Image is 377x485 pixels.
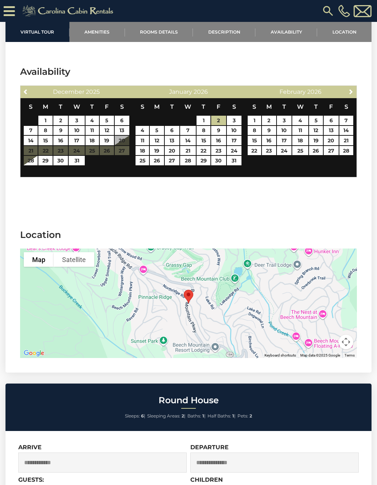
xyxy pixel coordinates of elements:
a: 16 [53,136,68,145]
a: 12 [309,126,323,135]
span: Sunday [252,103,256,110]
span: Next [348,89,354,95]
a: Availability [255,22,317,42]
li: | [207,411,236,421]
a: 24 [227,146,241,155]
a: 4 [85,116,99,125]
a: 30 [211,156,226,165]
span: December [53,88,84,95]
a: 8 [38,126,53,135]
a: 25 [292,146,308,155]
h3: Availability [20,65,357,78]
a: 18 [136,146,149,155]
span: Pets: [237,413,248,419]
a: 7 [24,126,38,135]
a: Next [347,87,356,96]
a: 19 [150,146,164,155]
a: 29 [197,156,210,165]
a: 14 [24,136,38,145]
span: Map data ©2025 Google [300,353,340,357]
a: 13 [324,126,338,135]
a: 23 [262,146,276,155]
a: 27 [165,156,179,165]
a: 28 [180,156,196,165]
a: 24 [277,146,292,155]
span: Monday [154,103,160,110]
span: Sunday [29,103,33,110]
button: Keyboard shortcuts [264,353,296,358]
span: Sleeps: [125,413,140,419]
a: 19 [309,136,323,145]
a: 6 [165,126,179,135]
span: Tuesday [282,103,286,110]
strong: 1 [202,413,204,419]
a: Description [193,22,255,42]
a: 16 [262,136,276,145]
a: 15 [248,136,261,145]
label: Children [190,476,223,483]
span: Tuesday [59,103,62,110]
span: Previous [23,89,29,95]
a: 10 [69,126,85,135]
a: 20 [324,136,338,145]
a: 29 [38,156,53,165]
a: 14 [339,126,354,135]
a: 1 [38,116,53,125]
span: Monday [43,103,48,110]
a: 13 [115,126,129,135]
span: 2025 [86,88,100,95]
a: 17 [69,136,85,145]
li: | [147,411,186,421]
label: Guests: [18,476,44,483]
a: 23 [211,146,226,155]
a: 12 [150,136,164,145]
a: 18 [292,136,308,145]
span: Saturday [120,103,124,110]
strong: 2 [250,413,252,419]
span: Friday [105,103,108,110]
a: 11 [136,136,149,145]
a: 3 [69,116,85,125]
button: Show satellite imagery [54,252,94,267]
a: 26 [150,156,164,165]
a: 2 [53,116,68,125]
a: 1 [197,116,210,125]
span: Friday [329,103,333,110]
strong: 6 [141,413,144,419]
img: search-regular.svg [321,4,335,18]
button: Show street map [24,252,54,267]
a: 7 [339,116,354,125]
a: 21 [339,136,354,145]
a: Amenities [69,22,125,42]
span: 2026 [307,88,321,95]
a: 16 [211,136,226,145]
a: 6 [324,116,338,125]
a: 11 [292,126,308,135]
span: February [279,88,306,95]
a: 4 [136,126,149,135]
a: 9 [53,126,68,135]
span: Tuesday [170,103,174,110]
a: 10 [227,126,241,135]
a: 27 [324,146,338,155]
label: Arrive [18,444,42,451]
a: 5 [150,126,164,135]
span: Wednesday [297,103,304,110]
button: Map camera controls [339,335,353,349]
span: Saturday [232,103,236,110]
a: 12 [100,126,114,135]
a: 8 [248,126,261,135]
a: 25 [136,156,149,165]
a: Terms (opens in new tab) [344,353,355,357]
a: 5 [309,116,323,125]
a: 28 [339,146,354,155]
a: 22 [248,146,261,155]
span: Sleeping Areas: [147,413,180,419]
a: 22 [197,146,210,155]
a: 17 [277,136,292,145]
a: Virtual Tour [5,22,69,42]
label: Departure [190,444,229,451]
span: Wednesday [184,103,191,110]
a: 13 [165,136,179,145]
a: 4 [292,116,308,125]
